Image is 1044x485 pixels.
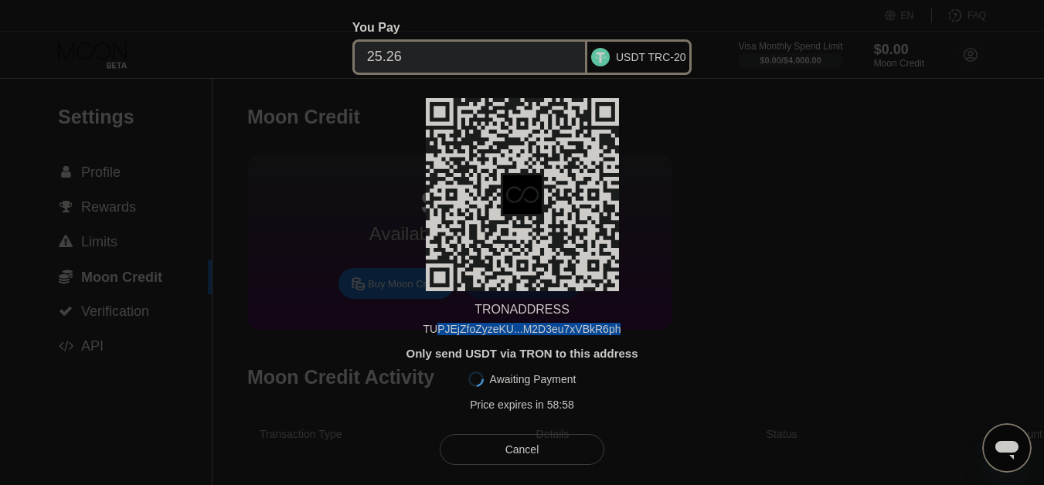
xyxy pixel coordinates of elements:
div: Cancel [440,434,604,465]
div: Only send USDT via TRON to this address [406,347,638,360]
iframe: Button to launch messaging window [982,423,1032,473]
div: TUPJEjZfoZyzeKU...M2D3eu7xVBkR6ph [423,323,621,335]
div: You PayUSDT TRC-20 [354,21,690,75]
span: 58 : 58 [547,399,574,411]
div: TUPJEjZfoZyzeKU...M2D3eu7xVBkR6ph [423,317,621,335]
div: Cancel [505,443,539,456]
div: USDT TRC-20 [616,51,686,63]
div: You Pay [352,21,588,35]
div: Awaiting Payment [490,373,576,385]
div: Price expires in [470,399,574,411]
div: TRON ADDRESS [474,303,570,317]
